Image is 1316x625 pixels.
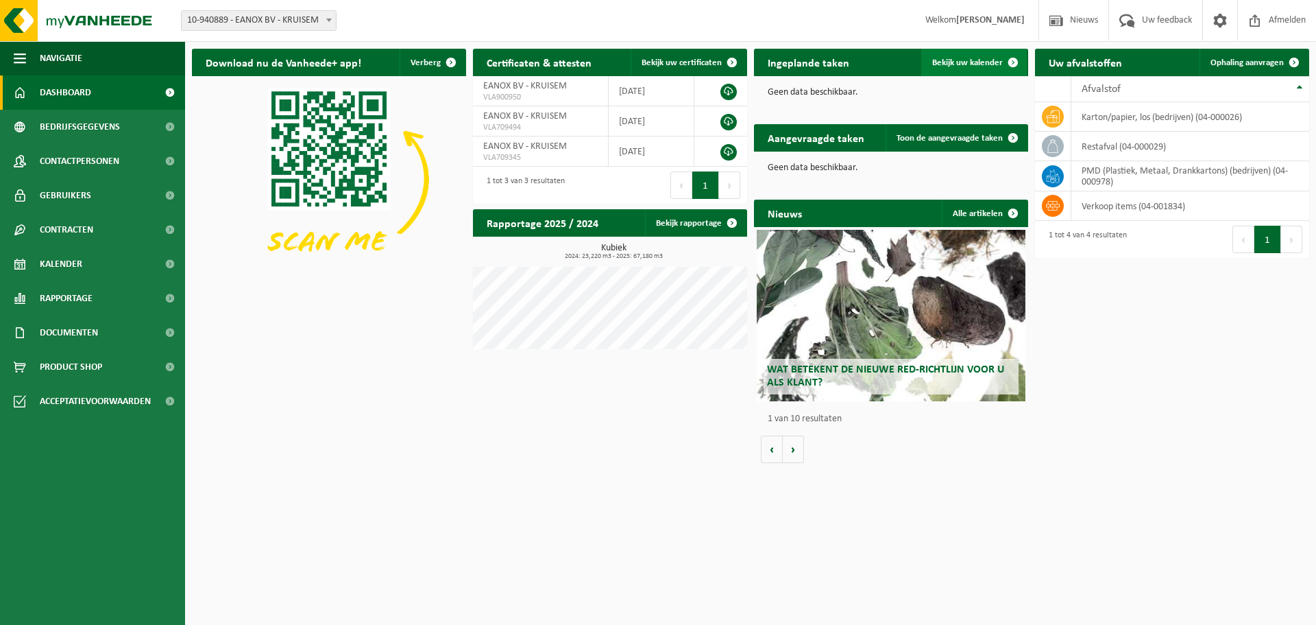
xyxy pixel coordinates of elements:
[483,81,567,91] span: EANOX BV - KRUISEM
[182,11,336,30] span: 10-940889 - EANOX BV - KRUISEM
[480,170,565,200] div: 1 tot 3 van 3 resultaten
[609,137,694,167] td: [DATE]
[783,436,804,463] button: Volgende
[40,110,120,144] span: Bedrijfsgegevens
[473,209,612,236] h2: Rapportage 2025 / 2024
[40,75,91,110] span: Dashboard
[483,152,598,163] span: VLA709345
[897,134,1003,143] span: Toon de aangevraagde taken
[1042,224,1127,255] div: 1 tot 4 van 4 resultaten
[1281,226,1302,253] button: Next
[754,124,878,151] h2: Aangevraagde taken
[768,414,1021,424] p: 1 van 10 resultaten
[754,49,863,75] h2: Ingeplande taken
[192,76,466,282] img: Download de VHEPlus App
[719,172,740,199] button: Next
[642,58,722,67] span: Bekijk uw certificaten
[956,15,1025,25] strong: [PERSON_NAME]
[670,172,692,199] button: Previous
[767,364,1004,388] span: Wat betekent de nieuwe RED-richtlijn voor u als klant?
[40,41,82,75] span: Navigatie
[1210,58,1284,67] span: Ophaling aanvragen
[921,49,1027,76] a: Bekijk uw kalender
[761,436,783,463] button: Vorige
[40,350,102,384] span: Product Shop
[40,281,93,316] span: Rapportage
[40,213,93,247] span: Contracten
[1035,49,1136,75] h2: Uw afvalstoffen
[754,200,816,226] h2: Nieuws
[609,106,694,137] td: [DATE]
[181,10,337,31] span: 10-940889 - EANOX BV - KRUISEM
[483,141,567,152] span: EANOX BV - KRUISEM
[1071,161,1309,191] td: PMD (Plastiek, Metaal, Drankkartons) (bedrijven) (04-000978)
[942,200,1027,227] a: Alle artikelen
[480,253,747,260] span: 2024: 23,220 m3 - 2025: 67,180 m3
[1071,102,1309,132] td: karton/papier, los (bedrijven) (04-000026)
[757,230,1025,401] a: Wat betekent de nieuwe RED-richtlijn voor u als klant?
[1199,49,1308,76] a: Ophaling aanvragen
[192,49,375,75] h2: Download nu de Vanheede+ app!
[609,76,694,106] td: [DATE]
[483,92,598,103] span: VLA900950
[631,49,746,76] a: Bekijk uw certificaten
[483,122,598,133] span: VLA709494
[768,163,1014,173] p: Geen data beschikbaar.
[473,49,605,75] h2: Certificaten & attesten
[932,58,1003,67] span: Bekijk uw kalender
[1071,191,1309,221] td: verkoop items (04-001834)
[40,178,91,213] span: Gebruikers
[768,88,1014,97] p: Geen data beschikbaar.
[40,384,151,418] span: Acceptatievoorwaarden
[40,316,98,350] span: Documenten
[483,111,567,121] span: EANOX BV - KRUISEM
[692,172,719,199] button: 1
[886,124,1027,152] a: Toon de aangevraagde taken
[1071,132,1309,161] td: restafval (04-000029)
[1254,226,1281,253] button: 1
[40,247,82,281] span: Kalender
[40,144,119,178] span: Contactpersonen
[480,244,747,260] h3: Kubiek
[645,209,746,237] a: Bekijk rapportage
[400,49,465,76] button: Verberg
[411,58,441,67] span: Verberg
[1082,84,1121,95] span: Afvalstof
[1232,226,1254,253] button: Previous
